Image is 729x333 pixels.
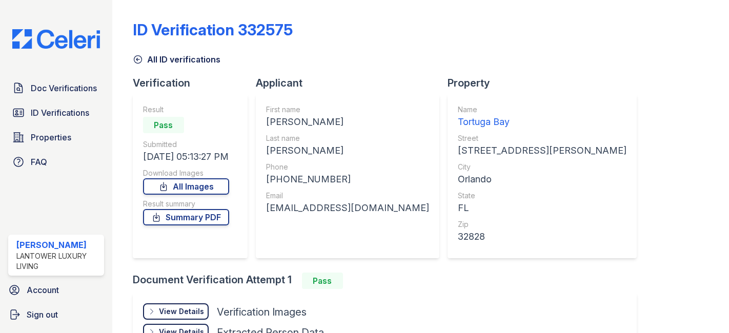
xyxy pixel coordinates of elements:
div: Name [458,105,626,115]
div: Pass [143,117,184,133]
div: FL [458,201,626,215]
div: Download Images [143,168,229,178]
div: View Details [159,306,204,317]
div: First name [266,105,429,115]
div: Phone [266,162,429,172]
div: State [458,191,626,201]
a: Doc Verifications [8,78,104,98]
div: Verification Images [217,305,307,319]
span: FAQ [31,156,47,168]
a: All ID verifications [133,53,220,66]
div: Result summary [143,199,229,209]
div: City [458,162,626,172]
div: ID Verification 332575 [133,20,293,39]
span: ID Verifications [31,107,89,119]
div: Pass [302,273,343,289]
a: All Images [143,178,229,195]
span: Sign out [27,308,58,321]
div: Property [448,76,645,90]
div: [PERSON_NAME] [266,115,429,129]
div: Lantower Luxury Living [16,251,100,272]
span: Properties [31,131,71,143]
div: Street [458,133,626,143]
div: Submitted [143,139,229,150]
a: Name Tortuga Bay [458,105,626,129]
div: Verification [133,76,256,90]
a: ID Verifications [8,102,104,123]
div: [STREET_ADDRESS][PERSON_NAME] [458,143,626,158]
div: Email [266,191,429,201]
a: Summary PDF [143,209,229,225]
a: Account [4,280,108,300]
a: FAQ [8,152,104,172]
div: [DATE] 05:13:27 PM [143,150,229,164]
div: Applicant [256,76,448,90]
div: [PERSON_NAME] [266,143,429,158]
div: Zip [458,219,626,230]
div: Document Verification Attempt 1 [133,273,645,289]
span: Account [27,284,59,296]
div: [EMAIL_ADDRESS][DOMAIN_NAME] [266,201,429,215]
a: Sign out [4,304,108,325]
div: Tortuga Bay [458,115,626,129]
iframe: chat widget [686,292,719,323]
div: Orlando [458,172,626,186]
a: Properties [8,127,104,148]
div: 32828 [458,230,626,244]
span: Doc Verifications [31,82,97,94]
div: Last name [266,133,429,143]
img: CE_Logo_Blue-a8612792a0a2168367f1c8372b55b34899dd931a85d93a1a3d3e32e68fde9ad4.png [4,29,108,49]
div: [PERSON_NAME] [16,239,100,251]
div: [PHONE_NUMBER] [266,172,429,186]
div: Result [143,105,229,115]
